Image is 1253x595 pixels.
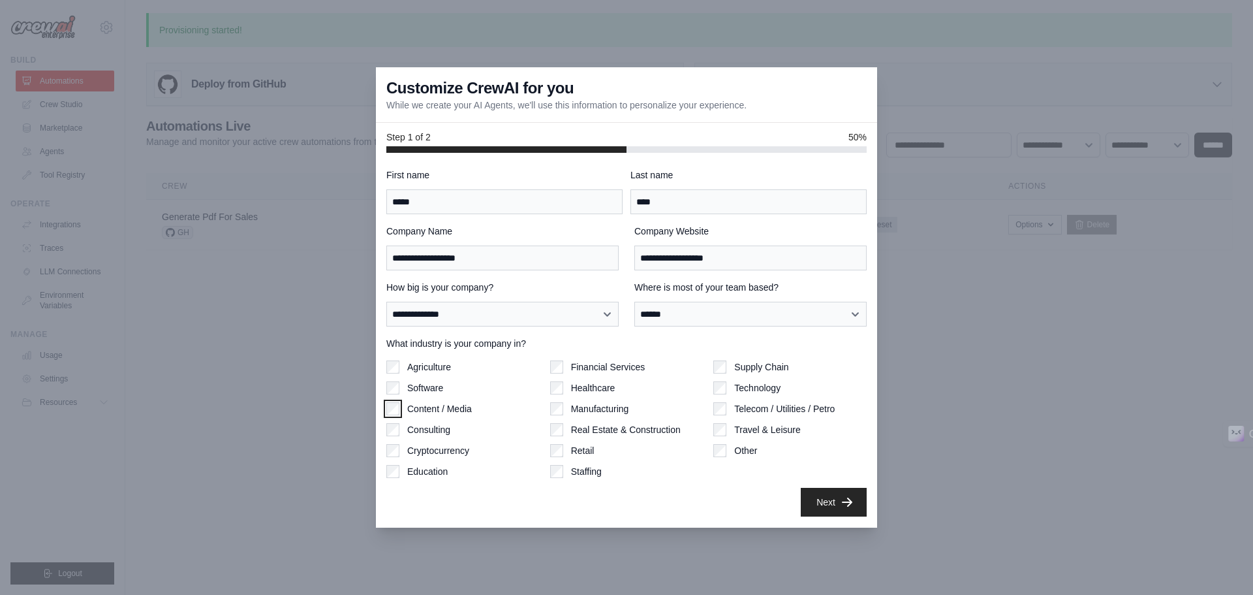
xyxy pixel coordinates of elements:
span: Step 1 of 2 [386,131,431,144]
label: Last name [630,169,867,182]
label: Manufacturing [571,402,629,415]
label: Where is most of your team based? [634,281,867,294]
label: Consulting [407,423,450,436]
label: Technology [734,381,781,394]
label: Travel & Leisure [734,423,800,436]
label: Retail [571,444,595,457]
label: Software [407,381,443,394]
h3: Customize CrewAI for you [386,78,574,99]
label: Company Name [386,225,619,238]
label: Financial Services [571,361,645,374]
label: Real Estate & Construction [571,423,681,436]
label: Other [734,444,757,457]
label: Agriculture [407,361,451,374]
label: Education [407,465,448,478]
p: While we create your AI Agents, we'll use this information to personalize your experience. [386,99,747,112]
label: Telecom / Utilities / Petro [734,402,835,415]
label: Healthcare [571,381,615,394]
label: What industry is your company in? [386,337,867,350]
label: First name [386,169,623,182]
span: 50% [848,131,867,144]
label: Supply Chain [734,361,788,374]
label: Cryptocurrency [407,444,469,457]
label: Company Website [634,225,867,238]
label: Staffing [571,465,602,478]
label: Content / Media [407,402,472,415]
button: Next [801,488,867,517]
label: How big is your company? [386,281,619,294]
